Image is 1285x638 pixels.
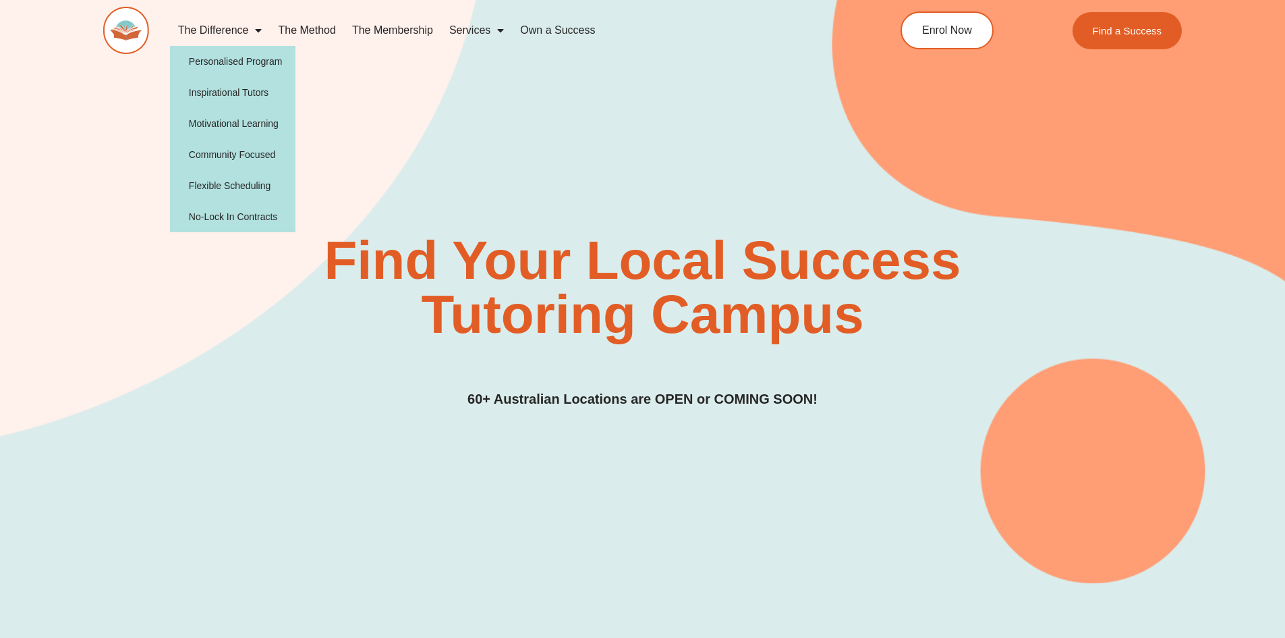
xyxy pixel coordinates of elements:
[512,15,603,46] a: Own a Success
[1073,12,1182,49] a: Find a Success
[217,234,1069,342] h2: Find Your Local Success Tutoring Campus
[344,15,441,46] a: The Membership
[170,201,296,232] a: No-Lock In Contracts
[467,389,818,410] h3: 60+ Australian Locations are OPEN or COMING SOON!
[170,46,296,77] a: Personalised Program
[170,108,296,139] a: Motivational Learning
[170,170,296,201] a: Flexible Scheduling
[922,25,972,36] span: Enrol Now
[170,46,296,232] ul: The Difference
[901,11,994,49] a: Enrol Now
[1060,485,1285,638] iframe: Chat Widget
[170,77,296,108] a: Inspirational Tutors
[170,15,839,46] nav: Menu
[441,15,512,46] a: Services
[1093,26,1162,36] span: Find a Success
[170,15,270,46] a: The Difference
[270,15,343,46] a: The Method
[170,139,296,170] a: Community Focused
